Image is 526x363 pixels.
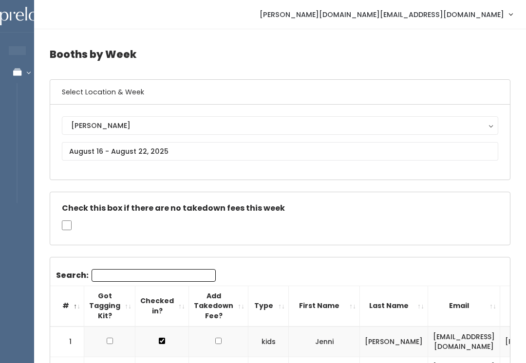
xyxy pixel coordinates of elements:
th: Type: activate to sort column ascending [248,286,289,326]
th: Checked in?: activate to sort column ascending [135,286,189,326]
td: [EMAIL_ADDRESS][DOMAIN_NAME] [428,327,500,357]
h4: Booths by Week [50,41,510,68]
th: #: activate to sort column descending [50,286,84,326]
input: Search: [92,269,216,282]
th: Last Name: activate to sort column ascending [360,286,428,326]
th: First Name: activate to sort column ascending [289,286,360,326]
td: 1 [50,327,84,357]
a: [PERSON_NAME][DOMAIN_NAME][EMAIL_ADDRESS][DOMAIN_NAME] [250,4,522,25]
label: Search: [56,269,216,282]
th: Email: activate to sort column ascending [428,286,500,326]
input: August 16 - August 22, 2025 [62,142,498,161]
th: Got Tagging Kit?: activate to sort column ascending [84,286,135,326]
h5: Check this box if there are no takedown fees this week [62,204,498,213]
button: [PERSON_NAME] [62,116,498,135]
td: Jenni [289,327,360,357]
td: kids [248,327,289,357]
span: [PERSON_NAME][DOMAIN_NAME][EMAIL_ADDRESS][DOMAIN_NAME] [260,9,504,20]
th: Add Takedown Fee?: activate to sort column ascending [189,286,248,326]
h6: Select Location & Week [50,80,510,105]
td: [PERSON_NAME] [360,327,428,357]
div: [PERSON_NAME] [71,120,489,131]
